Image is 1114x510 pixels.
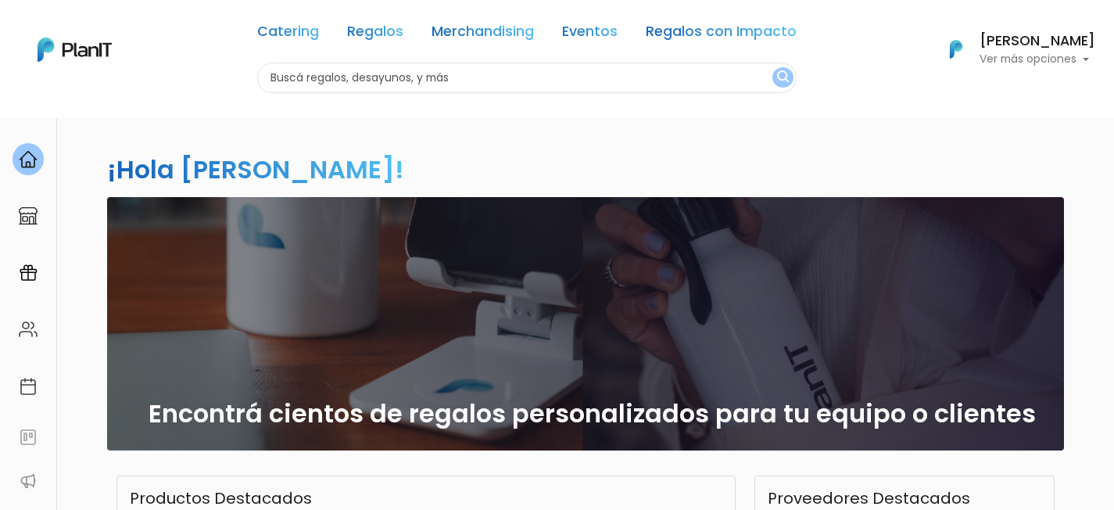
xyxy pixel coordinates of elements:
[980,54,1095,65] p: Ver más opciones
[777,70,789,85] img: search_button-432b6d5273f82d61273b3651a40e1bd1b912527efae98b1b7a1b2c0702e16a8d.svg
[646,25,797,44] a: Regalos con Impacto
[130,489,312,508] h3: Productos Destacados
[19,207,38,225] img: marketplace-4ceaa7011d94191e9ded77b95e3339b90024bf715f7c57f8cf31f2d8c509eaba.svg
[980,34,1095,48] h6: [PERSON_NAME]
[562,25,618,44] a: Eventos
[432,25,534,44] a: Merchandising
[149,399,1036,429] h2: Encontrá cientos de regalos personalizados para tu equipo o clientes
[107,152,404,187] h2: ¡Hola [PERSON_NAME]!
[19,377,38,396] img: calendar-87d922413cdce8b2cf7b7f5f62616a5cf9e4887200fb71536465627b3292af00.svg
[768,489,970,508] h3: Proveedores Destacados
[939,32,973,66] img: PlanIt Logo
[347,25,403,44] a: Regalos
[19,472,38,490] img: partners-52edf745621dab592f3b2c58e3bca9d71375a7ef29c3b500c9f145b62cc070d4.svg
[19,428,38,447] img: feedback-78b5a0c8f98aac82b08bfc38622c3050aee476f2c9584af64705fc4e61158814.svg
[257,63,797,93] input: Buscá regalos, desayunos, y más
[930,29,1095,70] button: PlanIt Logo [PERSON_NAME] Ver más opciones
[19,150,38,169] img: home-e721727adea9d79c4d83392d1f703f7f8bce08238fde08b1acbfd93340b81755.svg
[19,264,38,282] img: campaigns-02234683943229c281be62815700db0a1741e53638e28bf9629b52c665b00959.svg
[19,320,38,339] img: people-662611757002400ad9ed0e3c099ab2801c6687ba6c219adb57efc949bc21e19d.svg
[257,25,319,44] a: Catering
[38,38,112,62] img: PlanIt Logo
